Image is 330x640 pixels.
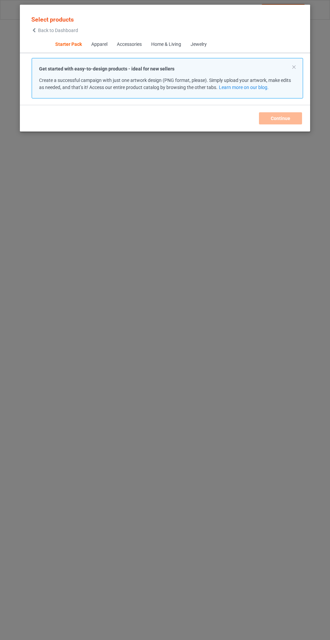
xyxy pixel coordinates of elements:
[39,66,174,71] strong: Get started with easy-to-design products - ideal for new sellers
[91,41,107,48] div: Apparel
[151,41,181,48] div: Home & Living
[219,85,268,90] a: Learn more on our blog.
[38,28,78,33] span: Back to Dashboard
[31,16,74,23] span: Select products
[117,41,141,48] div: Accessories
[39,78,291,90] span: Create a successful campaign with just one artwork design (PNG format, please). Simply upload you...
[50,36,86,53] span: Starter Pack
[190,41,206,48] div: Jewelry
